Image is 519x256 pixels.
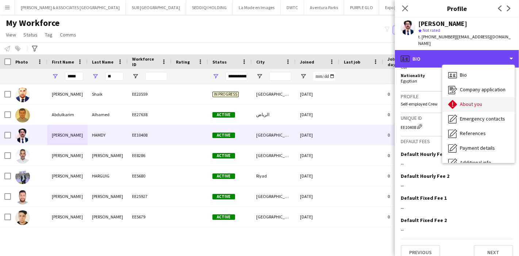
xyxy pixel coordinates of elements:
button: DWTC [281,0,304,15]
img: Karim Khaleel [15,190,30,205]
h3: Profile [401,93,513,100]
span: View [6,31,16,38]
div: 0 [383,125,431,145]
div: [DATE] [296,84,339,104]
div: [PERSON_NAME] [47,125,88,145]
h3: Default Fixed Fee 1 [401,195,447,201]
button: Open Filter Menu [92,73,99,80]
input: First Name Filter Input [65,72,83,81]
h3: Default Hourly Fee 1 [401,151,449,157]
a: Comms [57,30,79,39]
div: [GEOGRAPHIC_DATA] [252,125,296,145]
span: Emergency contacts [460,115,505,122]
div: 0 [383,207,431,227]
div: Bio [442,68,515,83]
span: Comms [60,31,76,38]
span: Workforce ID [132,56,158,67]
div: [PERSON_NAME] [47,84,88,104]
div: [GEOGRAPHIC_DATA] [252,207,296,227]
span: Active [212,133,235,138]
span: Active [212,112,235,118]
div: References [442,126,515,141]
div: Riyad [252,166,296,186]
a: View [3,30,19,39]
div: 0 [383,145,431,165]
div: [DATE] [296,145,339,165]
div: [DATE] [296,125,339,145]
div: HAMDY [88,125,128,145]
div: Emergency contacts [442,112,515,126]
span: First Name [52,59,74,65]
input: Joined Filter Input [313,72,335,81]
div: EE10408 [401,123,513,130]
div: [PERSON_NAME] [418,20,467,27]
div: -- [401,160,513,167]
div: [DATE] [296,207,339,227]
div: [PERSON_NAME] [88,207,128,227]
div: EE5679 [128,207,172,227]
div: EE27638 [128,104,172,125]
span: Bio [460,72,467,78]
input: City Filter Input [269,72,291,81]
div: EE25927 [128,186,172,206]
img: Abdul karim Shaik [15,88,30,102]
div: EE5680 [128,166,172,186]
h3: Default Hourly Fee 2 [401,173,449,179]
button: SUR [GEOGRAPHIC_DATA] [126,0,186,15]
span: In progress [212,92,239,97]
div: 0 [383,186,431,206]
app-action-btn: Advanced filters [30,44,39,53]
div: [PERSON_NAME] [47,145,88,165]
button: Open Filter Menu [212,73,219,80]
div: -- [401,182,513,189]
span: City [256,59,265,65]
div: الرياض [252,104,296,125]
span: Tag [45,31,53,38]
span: Last Name [92,59,114,65]
div: [GEOGRAPHIC_DATA] [252,145,296,165]
span: Company application [460,86,505,93]
span: Payment details [460,145,495,151]
h3: Profile [395,4,519,13]
div: EE23559 [128,84,172,104]
span: About you [460,101,482,107]
button: Expo [GEOGRAPHIC_DATA] [379,0,441,15]
h3: Unique ID [401,115,513,121]
button: Open Filter Menu [300,73,307,80]
h3: Default fees [401,138,513,145]
button: Aventura Parks [304,0,344,15]
span: Additional info [460,159,491,166]
button: Everyone5,872 [393,26,429,34]
span: Egyptian [401,78,417,84]
div: [DATE] [296,166,339,186]
span: Rating [176,59,190,65]
span: Status [23,31,38,38]
a: Tag [42,30,55,39]
div: [GEOGRAPHIC_DATA] [252,84,296,104]
div: [DATE] [296,104,339,125]
div: [PERSON_NAME] [47,186,88,206]
h3: Default Fixed Fee 2 [401,217,447,223]
div: Alhamed [88,104,128,125]
div: Bio [395,50,519,68]
div: [PERSON_NAME] [47,166,88,186]
div: [PERSON_NAME] [88,186,128,206]
div: 0 [383,84,431,104]
div: Additional info [442,156,515,170]
img: Karim HAMDY [15,129,30,143]
span: t. [PHONE_NUMBER] [418,34,456,39]
span: References [460,130,486,137]
span: Status [212,59,227,65]
img: Abdulkarim Alhamed [15,108,30,123]
a: Status [20,30,41,39]
span: Jobs (last 90 days) [388,56,418,67]
span: | [EMAIL_ADDRESS][DOMAIN_NAME] [418,34,511,46]
span: Active [212,173,235,179]
span: My Workforce [6,18,59,28]
span: Last job [344,59,360,65]
button: Open Filter Menu [256,73,263,80]
img: Karim Hamida [15,149,30,164]
div: 0 [383,166,431,186]
div: 0 [383,104,431,125]
div: -- [401,226,513,233]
